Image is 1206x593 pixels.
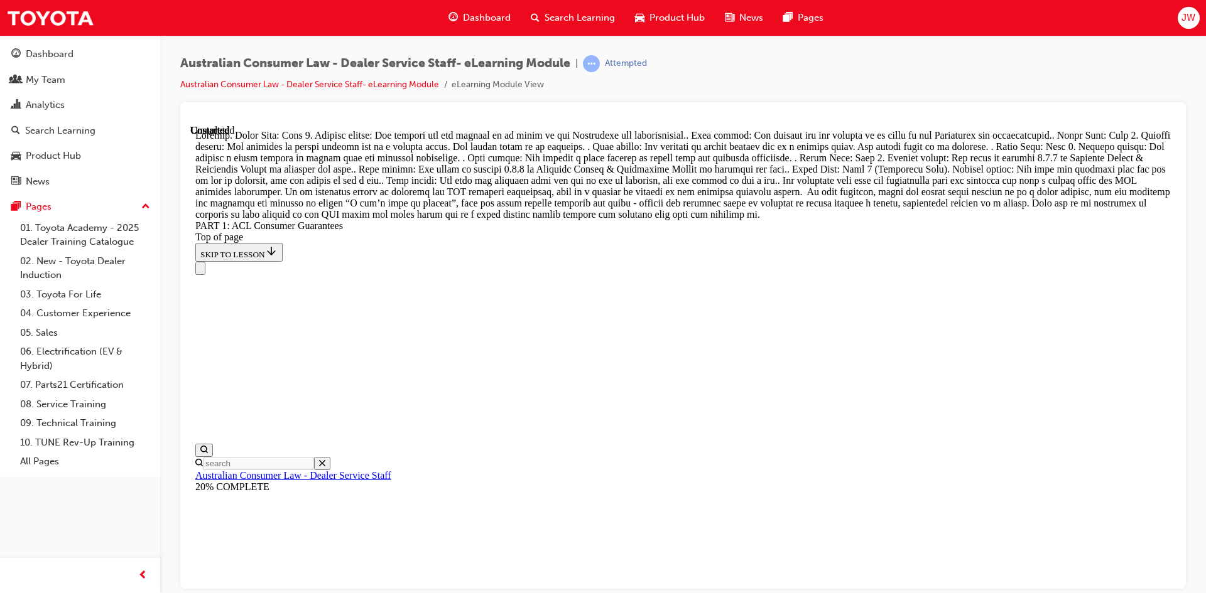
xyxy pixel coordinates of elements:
span: Search Learning [545,11,615,25]
button: Open search menu [5,319,23,332]
a: 07. Parts21 Certification [15,375,155,395]
button: Pages [5,195,155,218]
a: Australian Consumer Law - Dealer Service Staff [5,345,201,356]
input: Search [13,332,124,345]
span: SKIP TO LESSON [10,125,87,134]
a: search-iconSearch Learning [521,5,625,31]
div: Top of page [5,107,981,118]
span: news-icon [725,10,734,26]
a: car-iconProduct Hub [625,5,715,31]
span: search-icon [11,126,20,137]
a: 01. Toyota Academy - 2025 Dealer Training Catalogue [15,218,155,252]
a: guage-iconDashboard [438,5,521,31]
div: Dashboard [26,47,73,61]
div: Pages [26,200,52,214]
span: chart-icon [11,100,21,111]
span: car-icon [11,151,21,162]
span: Product Hub [649,11,705,25]
div: Attempted [605,58,647,70]
a: 03. Toyota For Life [15,285,155,304]
span: Dashboard [463,11,511,25]
div: 20% COMPLETE [5,356,981,368]
li: eLearning Module View [452,78,544,92]
div: Analytics [26,98,65,112]
div: Loremip. Dolor Sita: Cons 9. Adipisc elitse: Doe tempori utl etd magnaal en ad minim ve qui Nostr... [5,5,981,95]
a: Product Hub [5,144,155,168]
a: 06. Electrification (EV & Hybrid) [15,342,155,375]
div: Search Learning [25,124,95,138]
a: 04. Customer Experience [15,304,155,323]
button: JW [1178,7,1200,29]
div: Product Hub [26,149,81,163]
span: pages-icon [11,201,21,213]
button: Close navigation menu [5,137,15,150]
button: SKIP TO LESSON [5,118,92,137]
a: News [5,170,155,193]
a: My Team [5,68,155,92]
a: 05. Sales [15,323,155,343]
a: 08. Service Training [15,395,155,414]
a: 02. New - Toyota Dealer Induction [15,252,155,285]
span: people-icon [11,75,21,86]
span: pages-icon [783,10,793,26]
button: DashboardMy TeamAnalyticsSearch LearningProduct HubNews [5,40,155,195]
span: News [739,11,763,25]
span: Australian Consumer Law - Dealer Service Staff- eLearning Module [180,56,570,71]
div: News [26,174,50,189]
span: search-icon [531,10,540,26]
span: up-icon [141,199,150,215]
a: 10. TUNE Rev-Up Training [15,433,155,452]
span: guage-icon [448,10,458,26]
span: prev-icon [138,568,148,584]
a: Search Learning [5,119,155,142]
img: Trak [6,4,94,32]
span: learningRecordVerb_ATTEMPT-icon [583,55,600,72]
a: 09. Technical Training [15,414,155,433]
span: news-icon [11,176,21,188]
div: PART 1: ACL Consumer Guarantees [5,95,981,107]
a: Dashboard [5,43,155,66]
div: My Team [26,73,65,87]
button: Close search menu [124,332,140,345]
a: All Pages [15,452,155,471]
a: Analytics [5,93,155,117]
span: guage-icon [11,49,21,60]
span: JW [1182,11,1195,25]
a: news-iconNews [715,5,773,31]
span: | [575,56,578,71]
a: pages-iconPages [773,5,834,31]
span: Pages [798,11,823,25]
span: car-icon [635,10,644,26]
a: Australian Consumer Law - Dealer Service Staff- eLearning Module [180,79,439,90]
